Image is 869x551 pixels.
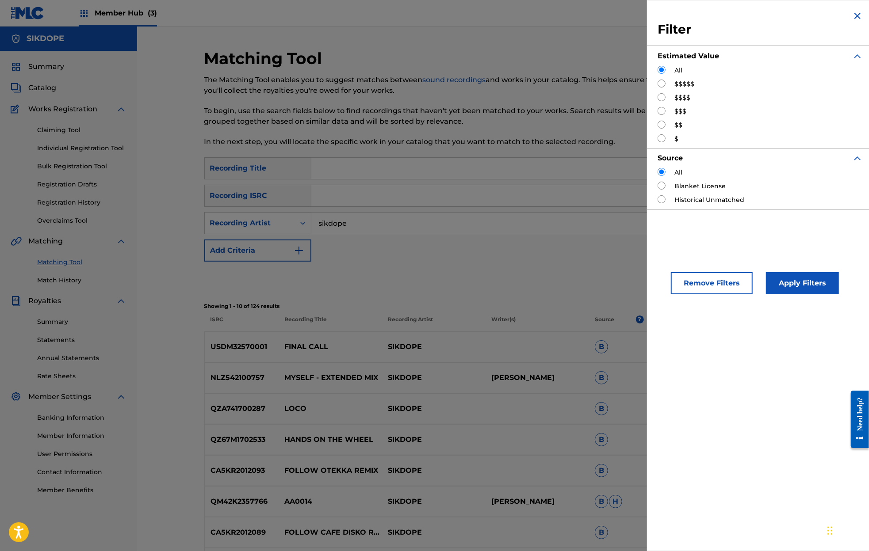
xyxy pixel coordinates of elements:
[643,527,698,538] p: $
[37,276,126,285] a: Match History
[28,236,63,247] span: Matching
[37,449,126,459] a: User Permissions
[204,239,311,262] button: Add Criteria
[37,486,126,495] a: Member Benefits
[294,245,304,256] img: 9d2ae6d4665cec9f34b9.svg
[205,342,279,352] p: USDM32570001
[279,465,382,476] p: FOLLOW OTEKKA REMIX
[423,76,486,84] a: sound recordings
[148,9,157,17] span: (3)
[11,7,45,19] img: MLC Logo
[595,371,608,384] span: B
[279,342,382,352] p: FINAL CALL
[852,153,863,163] img: expand
[674,182,726,191] label: Blanket License
[28,296,61,306] span: Royalties
[37,372,126,381] a: Rate Sheets
[595,464,608,477] span: B
[116,296,126,306] img: expand
[37,467,126,477] a: Contact Information
[658,22,863,38] h3: Filter
[37,258,126,267] a: Matching Tool
[11,61,21,72] img: Summary
[11,296,21,306] img: Royalties
[382,342,486,352] p: SIKDOPE
[37,413,126,422] a: Banking Information
[28,61,64,72] span: Summary
[595,433,608,446] span: B
[28,83,56,93] span: Catalog
[204,315,279,331] p: ISRC
[486,315,589,331] p: Writer(s)
[852,51,863,61] img: expand
[37,180,126,189] a: Registration Drafts
[279,372,382,383] p: MYSELF - EXTENDED MIX
[204,302,802,310] p: Showing 1 - 10 of 124 results
[37,162,126,171] a: Bulk Registration Tool
[28,391,91,402] span: Member Settings
[643,403,698,414] p: $
[37,144,126,153] a: Individual Registration Tool
[11,83,56,93] a: CatalogCatalog
[674,134,678,144] label: $
[595,315,614,331] p: Source
[382,315,486,331] p: Recording Artist
[382,465,486,476] p: SIKDOPE
[37,216,126,225] a: Overclaims Tool
[205,465,279,476] p: CA5KR2012093
[674,66,682,75] label: All
[643,434,698,445] p: $
[116,391,126,402] img: expand
[278,315,382,331] p: Recording Title
[37,317,126,327] a: Summary
[674,93,690,103] label: $$$$
[204,75,665,96] p: The Matching Tool enables you to suggest matches between and works in your catalog. This helps en...
[671,272,753,294] button: Remove Filters
[205,434,279,445] p: QZ67M1702533
[636,315,644,323] span: ?
[382,496,486,507] p: SIKDOPE
[11,391,21,402] img: Member Settings
[382,527,486,538] p: SIKDOPE
[11,83,21,93] img: Catalog
[486,372,589,383] p: [PERSON_NAME]
[852,11,863,21] img: close
[95,8,157,18] span: Member Hub
[674,168,682,177] label: All
[595,402,608,415] span: B
[595,340,608,353] span: B
[37,335,126,345] a: Statements
[11,104,22,114] img: Works Registration
[825,509,869,551] iframe: Chat Widget
[486,496,589,507] p: [PERSON_NAME]
[116,236,126,247] img: expand
[643,465,698,476] p: $
[643,342,698,352] p: $
[37,198,126,207] a: Registration History
[658,154,683,162] strong: Source
[382,372,486,383] p: SIKDOPE
[643,372,698,383] p: $
[79,8,89,19] img: Top Rightsholders
[382,403,486,414] p: SIKDOPE
[674,80,694,89] label: $$$$$
[205,527,279,538] p: CA5KR2012089
[37,353,126,363] a: Annual Statements
[595,526,608,539] span: B
[279,496,382,507] p: AA0014
[27,34,64,44] h5: SIKDOPE
[205,372,279,383] p: NLZ542100757
[595,495,608,508] span: B
[827,517,833,544] div: Drag
[37,125,126,135] a: Claiming Tool
[658,52,719,60] strong: Estimated Value
[11,34,21,44] img: Accounts
[609,495,622,508] span: H
[11,61,64,72] a: SummarySummary
[643,496,698,507] p: $
[205,496,279,507] p: QM42K2357766
[674,121,682,130] label: $$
